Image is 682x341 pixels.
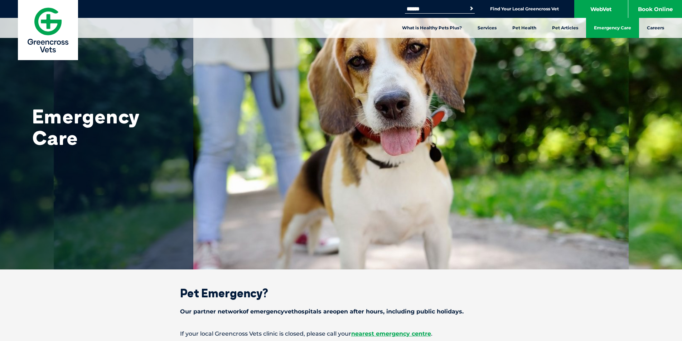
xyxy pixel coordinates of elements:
[284,308,294,315] span: vet
[504,18,544,38] a: Pet Health
[323,308,333,315] span: are
[155,287,527,299] h2: Pet Emergency?
[180,308,243,315] span: Our partner network
[294,308,321,315] span: hospitals
[333,308,464,315] span: open after hours, including public holidays.
[490,6,559,12] a: Find Your Local Greencross Vet
[32,106,175,148] h1: Emergency Care
[431,330,432,337] span: .
[470,18,504,38] a: Services
[394,18,470,38] a: What is Healthy Pets Plus?
[586,18,639,38] a: Emergency Care
[468,5,475,12] button: Search
[180,330,351,337] span: If your local Greencross Vets clinic is closed, please call your
[639,18,672,38] a: Careers
[544,18,586,38] a: Pet Articles
[243,308,284,315] span: of emergency
[351,330,431,337] a: nearest emergency centre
